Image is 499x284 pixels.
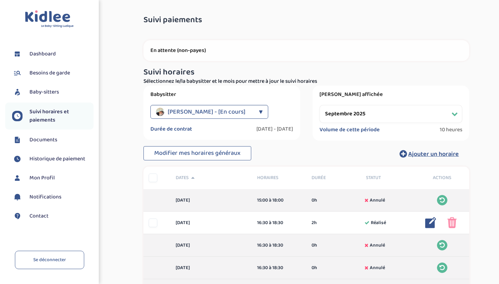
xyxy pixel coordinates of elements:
label: Durée de contrat [150,126,192,133]
span: Horaires [257,174,301,181]
div: [DATE] [170,219,252,227]
a: Baby-sitters [12,87,94,97]
span: 0h [312,197,317,204]
span: Annulé [370,242,385,249]
label: [DATE] - [DATE] [256,126,293,133]
p: En attente (non-payes) [150,47,462,54]
img: babysitters.svg [12,87,23,97]
img: profil.svg [12,173,23,183]
span: Mon Profil [29,174,55,182]
a: Suivi horaires et paiements [12,108,94,124]
div: 16:30 à 18:30 [257,242,301,249]
a: Mon Profil [12,173,94,183]
div: Actions [415,174,469,181]
img: besoin.svg [12,68,23,78]
div: [DATE] [170,264,252,272]
span: Besoins de garde [29,69,70,77]
span: Réalisé [371,219,386,227]
a: Besoins de garde [12,68,94,78]
span: Suivi horaires et paiements [29,108,94,124]
span: Ajouter un horaire [408,149,459,159]
img: contact.svg [12,211,23,221]
span: Dashboard [29,50,56,58]
span: [PERSON_NAME] - [En cours] [168,105,245,119]
div: 16:30 à 18:30 [257,264,301,272]
span: Modifier mes horaires généraux [154,148,240,158]
span: Suivi paiements [143,16,202,25]
div: [DATE] [170,242,252,249]
label: Volume de cette période [319,126,380,133]
img: suivihoraire.svg [12,111,23,121]
span: Notifications [29,193,61,201]
span: Baby-sitters [29,88,59,96]
span: 10 heures [440,126,462,133]
img: modifier_bleu.png [425,217,436,228]
img: logo.svg [25,10,74,28]
span: Documents [29,136,57,144]
img: dashboard.svg [12,49,23,59]
img: documents.svg [12,135,23,145]
span: 2h [312,219,317,227]
span: Annulé [370,264,385,272]
span: 0h [312,242,317,249]
span: Contact [29,212,49,220]
span: Annulé [370,197,385,204]
div: ▼ [259,105,263,119]
img: poubelle_rose.png [447,217,457,228]
div: 16:30 à 18:30 [257,219,301,227]
button: Modifier mes horaires généraux [143,146,251,161]
a: Dashboard [12,49,94,59]
div: 15:00 à 18:00 [257,197,301,204]
label: [PERSON_NAME] affichée [319,91,462,98]
a: Historique de paiement [12,154,94,164]
a: Se déconnecter [15,251,84,269]
div: Statut [361,174,415,181]
p: Sélectionnez le/la babysitter et le mois pour mettre à jour le suivi horaires [143,77,469,86]
img: avatar_rossignoli-anna.jpg [156,108,164,116]
h3: Suivi horaires [143,68,469,77]
button: Ajouter un horaire [389,146,469,161]
span: 0h [312,264,317,272]
div: Durée [306,174,361,181]
label: Babysitter [150,91,293,98]
img: notification.svg [12,192,23,202]
div: [DATE] [170,197,252,204]
a: Notifications [12,192,94,202]
img: suivihoraire.svg [12,154,23,164]
span: Historique de paiement [29,155,85,163]
a: Contact [12,211,94,221]
div: Dates [170,174,252,181]
a: Documents [12,135,94,145]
